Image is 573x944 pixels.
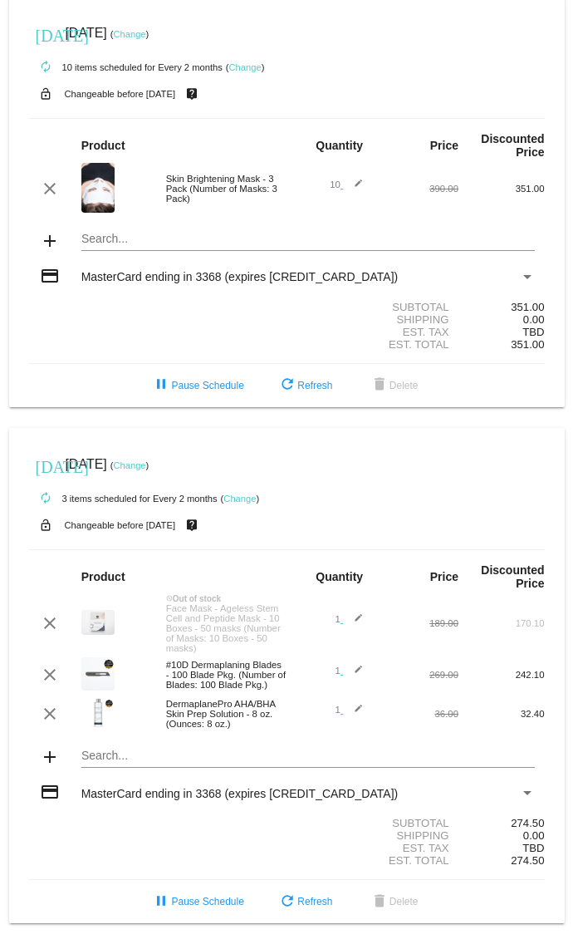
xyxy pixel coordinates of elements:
[335,614,364,624] span: 1
[458,709,545,719] div: 32.40
[286,842,458,854] div: Est. Tax
[430,139,458,152] strong: Price
[40,704,60,724] mat-icon: clear
[158,699,286,729] div: DermaplanePro AHA/BHA Skin Prep Solution - 8 oz. (Ounces: 8 oz.)
[151,376,171,396] mat-icon: pause
[277,376,297,396] mat-icon: refresh
[221,494,260,504] small: ( )
[65,89,176,99] small: Changeable before [DATE]
[151,380,243,391] span: Pause Schedule
[36,489,56,509] mat-icon: autorenew
[65,520,176,530] small: Changeable before [DATE]
[356,371,432,401] button: Delete
[373,184,459,194] div: 390.00
[81,270,535,283] mat-select: Payment Method
[182,514,202,536] mat-icon: live_help
[458,618,545,628] div: 170.10
[229,62,262,72] a: Change
[29,62,223,72] small: 10 items scheduled for Every 2 months
[36,83,56,105] mat-icon: lock_open
[65,457,106,471] span: [DATE]
[264,887,345,917] button: Refresh
[335,705,364,715] span: 1
[138,887,257,917] button: Pause Schedule
[158,603,286,653] div: Face Mask - Ageless Stem Cell and Peptide Mask - 10 Boxes - 50 masks (Number of Masks: 10 Boxes -...
[81,270,399,283] span: MasterCard ending in 3368 (expires [CREDIT_CARD_DATA])
[286,854,458,867] div: Est. Total
[343,613,363,633] mat-icon: edit
[356,887,432,917] button: Delete
[286,313,458,326] div: Shipping
[81,750,535,763] input: Search...
[36,57,56,77] mat-icon: autorenew
[158,594,286,603] div: Out of stock
[373,709,459,719] div: 36.00
[40,266,60,286] mat-icon: credit_card
[343,179,363,199] mat-icon: edit
[223,494,256,504] a: Change
[226,62,265,72] small: ( )
[81,657,115,691] img: dermaplanepro-10d-dermaplaning-blade-close-up.png
[264,371,345,401] button: Refresh
[481,132,544,159] strong: Discounted Price
[158,660,286,690] div: #10D Dermaplaning Blades - 100 Blade Pkg. (Number of Blades: 100 Blade Pkg.)
[29,494,218,504] small: 3 items scheduled for Every 2 months
[110,460,149,470] small: ( )
[81,233,535,246] input: Search...
[316,139,363,152] strong: Quantity
[36,455,56,475] mat-icon: [DATE]
[40,782,60,802] mat-icon: credit_card
[151,892,171,912] mat-icon: pause
[458,670,545,680] div: 242.10
[373,670,459,680] div: 269.00
[151,896,243,907] span: Pause Schedule
[277,380,332,391] span: Refresh
[370,376,389,396] mat-icon: delete
[65,26,106,40] span: [DATE]
[370,896,419,907] span: Delete
[40,231,60,251] mat-icon: add
[522,326,544,338] span: TBD
[522,842,544,854] span: TBD
[40,747,60,767] mat-icon: add
[166,595,173,602] mat-icon: not_interested
[286,817,458,829] div: Subtotal
[458,184,545,194] div: 351.00
[40,613,60,633] mat-icon: clear
[481,563,544,590] strong: Discounted Price
[511,854,544,867] span: 274.50
[36,514,56,536] mat-icon: lock_open
[370,892,389,912] mat-icon: delete
[81,787,399,800] span: MasterCard ending in 3368 (expires [CREDIT_CARD_DATA])
[330,179,363,189] span: 10
[277,896,332,907] span: Refresh
[523,829,545,842] span: 0.00
[458,817,545,829] div: 274.50
[373,618,459,628] div: 189.00
[286,338,458,351] div: Est. Total
[113,29,145,39] a: Change
[511,338,544,351] span: 351.00
[277,892,297,912] mat-icon: refresh
[113,460,145,470] a: Change
[40,179,60,199] mat-icon: clear
[110,29,149,39] small: ( )
[286,301,458,313] div: Subtotal
[138,371,257,401] button: Pause Schedule
[286,326,458,338] div: Est. Tax
[40,665,60,685] mat-icon: clear
[343,665,363,685] mat-icon: edit
[81,139,125,152] strong: Product
[343,704,363,724] mat-icon: edit
[81,570,125,583] strong: Product
[81,787,535,800] mat-select: Payment Method
[182,83,202,105] mat-icon: live_help
[286,829,458,842] div: Shipping
[316,570,363,583] strong: Quantity
[335,666,364,676] span: 1
[370,380,419,391] span: Delete
[36,24,56,44] mat-icon: [DATE]
[523,313,545,326] span: 0.00
[81,163,115,213] img: brightening.jpeg
[81,696,115,730] img: Cart-Images-24.png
